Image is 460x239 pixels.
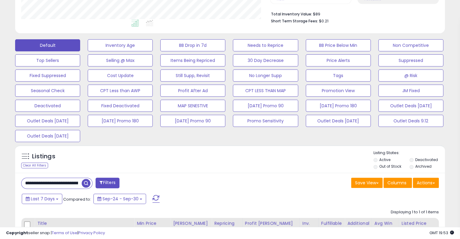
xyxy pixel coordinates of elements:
[306,115,371,127] button: Outlet Deals [DATE]
[233,54,298,66] button: 30 Day Decrease
[63,196,91,202] span: Compared to:
[415,157,438,162] label: Deactivated
[233,39,298,51] button: Needs to Reprice
[321,220,342,233] div: Fulfillable Quantity
[21,163,48,168] div: Clear All Filters
[32,152,55,161] h5: Listings
[378,54,443,66] button: Suppressed
[378,85,443,97] button: JM Fixed
[413,178,439,188] button: Actions
[37,220,132,227] div: Title
[160,54,225,66] button: Items Being Repriced
[271,18,318,24] b: Short Term Storage Fees:
[306,69,371,82] button: Tags
[233,100,298,112] button: [DATE] Promo 90
[245,220,297,233] div: Profit [PERSON_NAME] on Min/Max
[233,115,298,127] button: Promo Sensitivity
[78,230,105,236] a: Privacy Policy
[88,69,153,82] button: Cost Update
[88,85,153,97] button: CPT Less than AWP
[378,115,443,127] button: Outlet Deals 9.12
[31,196,55,202] span: Last 7 Days
[378,100,443,112] button: Outlet Deals [DATE]
[319,18,328,24] span: $0.21
[415,164,431,169] label: Archived
[378,69,443,82] button: @ Risk
[347,220,369,233] div: Additional Cost
[378,39,443,51] button: Non Competitive
[93,194,146,204] button: Sep-24 - Sep-30
[383,178,412,188] button: Columns
[15,100,80,112] button: Deactivated
[15,130,80,142] button: Outlet Deals [DATE]
[96,178,119,188] button: Filters
[306,100,371,112] button: [DATE] Promo 180
[374,220,396,233] div: Avg Win Price
[160,100,225,112] button: MAP SENESTIVE
[88,39,153,51] button: Inventory Age
[88,115,153,127] button: [DATE] Promo 180
[52,230,77,236] a: Terms of Use
[88,54,153,66] button: Selling @ Max
[173,220,209,227] div: [PERSON_NAME]
[306,39,371,51] button: BB Price Below Min
[374,150,445,156] p: Listing States:
[233,85,298,97] button: CPT LESS THAN MAP
[351,178,383,188] button: Save View
[379,164,401,169] label: Out of Stock
[391,209,439,215] div: Displaying 1 to 1 of 1 items
[233,69,298,82] button: No Longer Supp
[88,100,153,112] button: Fixed Deactivated
[15,69,80,82] button: Fixed Suppressed
[402,220,454,227] div: Listed Price
[271,11,312,17] b: Total Inventory Value:
[15,115,80,127] button: Outlet Deals [DATE]
[15,85,80,97] button: Seasonal Check
[160,39,225,51] button: BB Drop in 7d
[137,220,168,227] div: Min Price
[379,157,390,162] label: Active
[306,85,371,97] button: Promotion View
[160,69,225,82] button: Still Supp, Revisit
[6,230,28,236] strong: Copyright
[302,220,316,233] div: Inv. value
[271,10,434,17] li: $89
[15,54,80,66] button: Top Sellers
[214,220,240,227] div: Repricing
[387,180,406,186] span: Columns
[429,230,454,236] span: 2025-10-8 19:53 GMT
[15,39,80,51] button: Default
[306,54,371,66] button: Price Alerts
[160,115,225,127] button: [DATE] Promo 90
[6,230,105,236] div: seller snap | |
[160,85,225,97] button: Profit After Ad
[103,196,139,202] span: Sep-24 - Sep-30
[22,194,62,204] button: Last 7 Days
